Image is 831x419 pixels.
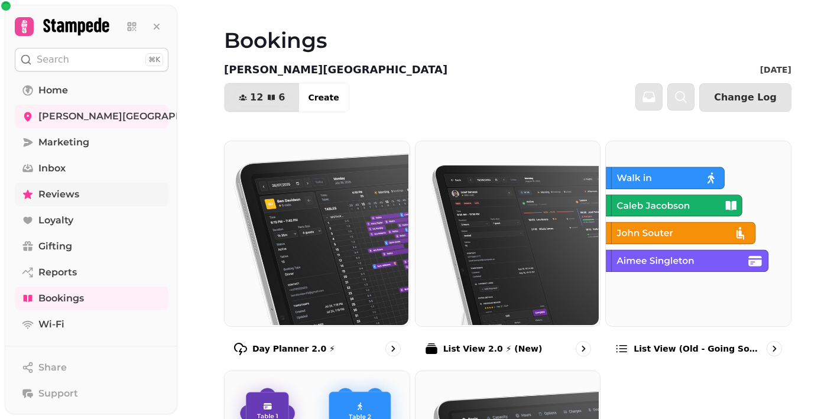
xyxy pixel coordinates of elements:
img: Day Planner 2.0 ⚡ [223,140,408,325]
span: Inbox [38,161,66,176]
p: List view (Old - going soon) [634,343,762,355]
img: List View 2.0 ⚡ (New) [414,140,599,325]
p: List View 2.0 ⚡ (New) [443,343,543,355]
a: Day Planner 2.0 ⚡Day Planner 2.0 ⚡ [224,141,410,366]
a: Gifting [15,235,168,258]
span: 6 [278,93,285,102]
p: [DATE] [760,64,791,76]
button: Change Log [699,83,791,112]
button: Support [15,382,168,405]
a: Home [15,79,168,102]
span: Wi-Fi [38,317,64,332]
svg: go to [387,343,399,355]
a: Inbox [15,157,168,180]
span: Reviews [38,187,79,202]
span: 12 [250,93,263,102]
span: Support [38,386,78,401]
img: List view (Old - going soon) [605,140,790,325]
a: Marketing [15,131,168,154]
a: Reviews [15,183,168,206]
span: [PERSON_NAME][GEOGRAPHIC_DATA] [38,109,228,124]
span: Loyalty [38,213,73,228]
span: Change Log [714,93,777,102]
span: Share [38,360,67,375]
span: Marketing [38,135,89,150]
a: Loyalty [15,209,168,232]
p: Day Planner 2.0 ⚡ [252,343,335,355]
span: Reports [38,265,77,280]
button: 126 [225,83,299,112]
svg: go to [577,343,589,355]
a: [PERSON_NAME][GEOGRAPHIC_DATA] [15,105,168,128]
button: Create [298,83,348,112]
p: Search [37,53,69,67]
p: [PERSON_NAME][GEOGRAPHIC_DATA] [224,61,447,78]
a: List view (Old - going soon)List view (Old - going soon) [605,141,791,366]
svg: go to [768,343,780,355]
a: Bookings [15,287,168,310]
span: Gifting [38,239,72,254]
span: Create [308,93,339,102]
div: ⌘K [145,53,163,66]
span: Home [38,83,68,98]
button: Search⌘K [15,48,168,72]
span: Bookings [38,291,84,306]
a: Wi-Fi [15,313,168,336]
a: Reports [15,261,168,284]
button: Share [15,356,168,379]
a: List View 2.0 ⚡ (New)List View 2.0 ⚡ (New) [415,141,601,366]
